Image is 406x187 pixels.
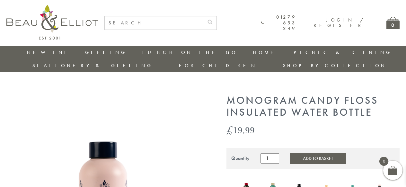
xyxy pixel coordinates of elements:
[313,17,364,29] a: Login / Register
[253,49,278,56] a: Home
[283,62,387,69] a: Shop by collection
[294,49,392,56] a: Picnic & Dining
[231,156,250,161] div: Quantity
[27,49,70,56] a: New in!
[226,123,255,137] bdi: 19.99
[6,5,98,40] img: logo
[179,62,257,69] a: For Children
[260,153,279,164] input: Product quantity
[32,62,153,69] a: Stationery & Gifting
[226,95,400,119] h1: Monogram Candy Floss Insulated Water Bottle
[386,17,400,29] a: 0
[85,49,127,56] a: Gifting
[105,16,204,30] input: SEARCH
[261,14,297,31] a: 01279 653 249
[226,123,233,137] span: £
[142,49,237,56] a: Lunch On The Go
[379,157,388,166] span: 0
[290,153,346,164] button: Add to Basket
